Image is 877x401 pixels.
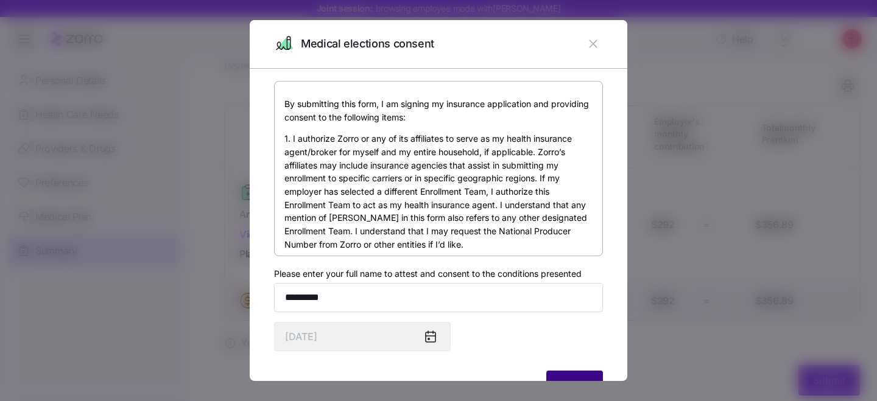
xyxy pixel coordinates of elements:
span: Agree [561,378,588,393]
p: 1. I authorize Zorro or any of its affiliates to serve as my health insurance agent/broker for my... [284,132,593,251]
span: Medical elections consent [301,35,434,53]
p: By submitting this form, I am signing my insurance application and providing consent to the follo... [284,97,593,124]
button: Agree [546,371,603,401]
label: Please enter your full name to attest and consent to the conditions presented [274,267,582,281]
input: MM/DD/YYYY [274,322,451,351]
